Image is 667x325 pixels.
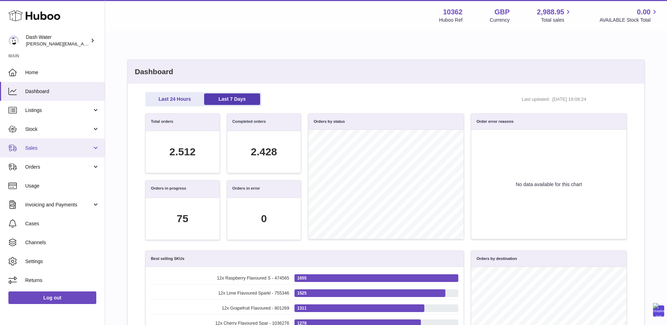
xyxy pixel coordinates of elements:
[128,60,644,84] h2: Dashboard
[25,107,92,114] span: Listings
[25,277,99,284] span: Returns
[232,186,260,192] h3: Orders in error
[251,145,277,159] div: 2.428
[232,119,266,126] h3: Completed orders
[297,275,306,281] span: 1655
[151,256,185,261] h3: Best selling SKUs
[439,17,463,23] div: Huboo Ref
[261,212,267,226] div: 0
[25,239,99,246] span: Channels
[147,93,203,105] a: Last 24 Hours
[25,183,99,189] span: Usage
[25,145,92,151] span: Sales
[537,7,564,17] span: 2,988.95
[151,275,289,281] span: 12x Raspberry Flavoured S - 474565
[151,186,186,192] h3: Orders in progress
[25,88,99,95] span: Dashboard
[443,7,463,17] strong: 10362
[25,202,92,208] span: Invoicing and Payments
[151,119,173,126] h3: Total orders
[26,41,140,47] span: [PERSON_NAME][EMAIL_ADDRESS][DOMAIN_NAME]
[151,305,289,311] span: 12x Grapefruit Flavoured - 801269
[151,290,289,296] span: 12x Lime Flavoured Sparkl - 755346
[477,256,517,261] h3: Orders by destination
[599,7,659,23] a: 0.00 AVAILABLE Stock Total
[471,130,626,239] div: No data available for this chart
[25,126,92,133] span: Stock
[8,35,19,46] img: james@dash-water.com
[25,258,99,265] span: Settings
[552,96,608,103] span: [DATE] 19:08:24
[25,220,99,227] span: Cases
[494,7,509,17] strong: GBP
[637,7,651,17] span: 0.00
[25,164,92,170] span: Orders
[169,145,196,159] div: 2.512
[537,7,572,23] a: 2,988.95 Total sales
[177,212,188,226] div: 75
[522,96,550,103] span: Last updated:
[314,119,345,124] h3: Orders by status
[541,17,572,23] span: Total sales
[297,305,306,311] span: 1311
[26,34,89,47] div: Dash Water
[477,119,514,124] h3: Order error reasons
[297,290,306,296] span: 1525
[8,291,96,304] a: Log out
[204,93,260,105] a: Last 7 Days
[599,17,659,23] span: AVAILABLE Stock Total
[25,69,99,76] span: Home
[490,17,510,23] div: Currency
